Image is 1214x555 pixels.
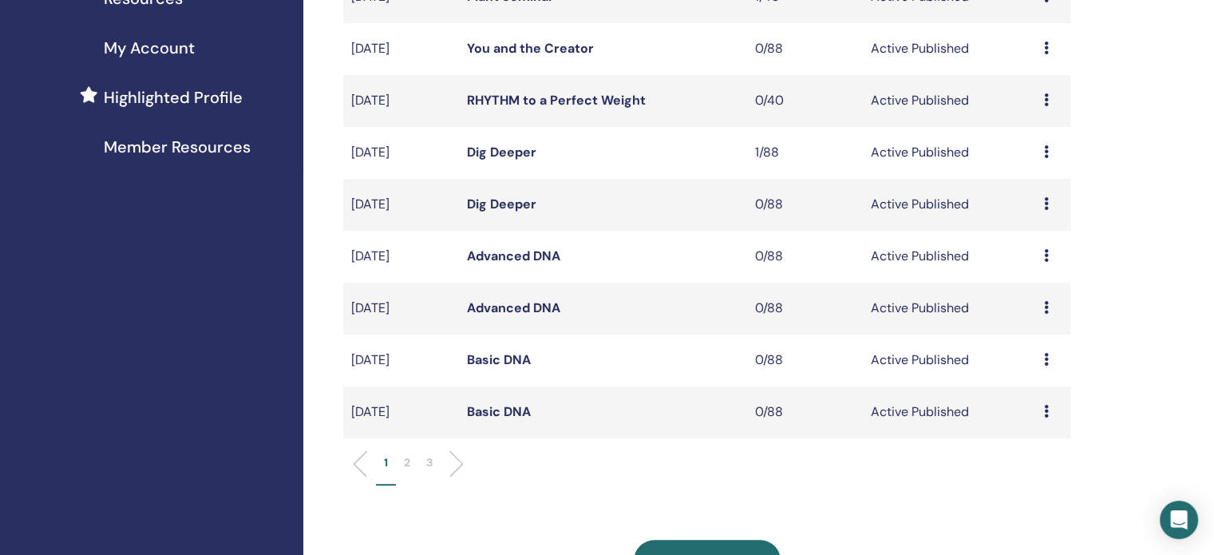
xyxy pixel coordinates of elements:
td: 1/88 [747,127,863,179]
td: 0/88 [747,387,863,438]
a: Advanced DNA [467,299,560,316]
td: Active Published [863,23,1036,75]
td: 0/88 [747,231,863,283]
p: 3 [426,454,433,471]
span: Member Resources [104,135,251,159]
td: Active Published [863,75,1036,127]
td: 0/88 [747,335,863,387]
td: Active Published [863,387,1036,438]
td: Active Published [863,335,1036,387]
a: Basic DNA [467,403,531,420]
td: Active Published [863,283,1036,335]
a: Dig Deeper [467,144,536,161]
td: 0/88 [747,179,863,231]
a: Dig Deeper [467,196,536,212]
td: [DATE] [343,387,459,438]
td: 0/88 [747,23,863,75]
p: 1 [384,454,388,471]
span: Highlighted Profile [104,85,243,109]
td: [DATE] [343,283,459,335]
div: Open Intercom Messenger [1160,501,1198,539]
td: [DATE] [343,75,459,127]
td: [DATE] [343,335,459,387]
td: 0/40 [747,75,863,127]
td: [DATE] [343,127,459,179]
a: Advanced DNA [467,248,560,264]
td: Active Published [863,127,1036,179]
p: 2 [404,454,410,471]
td: [DATE] [343,231,459,283]
td: Active Published [863,231,1036,283]
a: RHYTHM to a Perfect Weight [467,92,646,109]
td: [DATE] [343,179,459,231]
td: Active Published [863,179,1036,231]
td: [DATE] [343,23,459,75]
a: Basic DNA [467,351,531,368]
span: My Account [104,36,195,60]
a: You and the Creator [467,40,594,57]
td: 0/88 [747,283,863,335]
